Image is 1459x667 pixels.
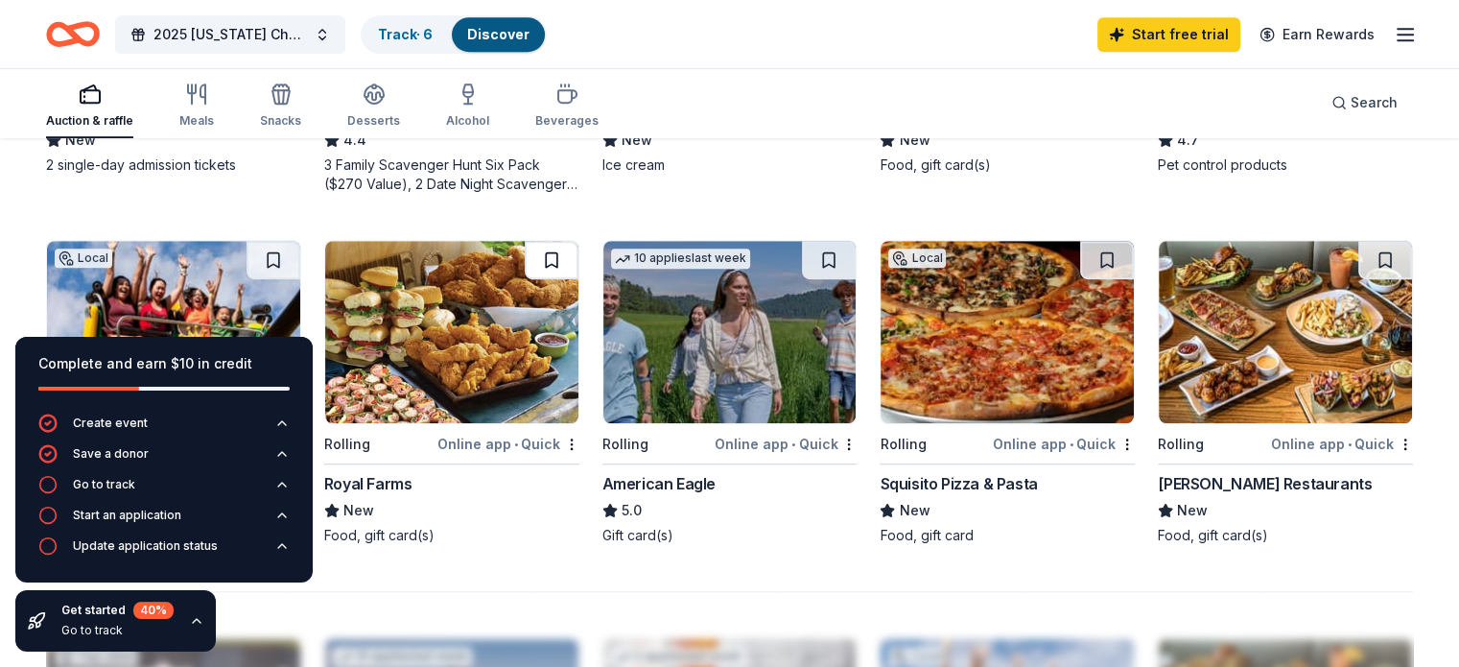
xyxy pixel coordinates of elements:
[38,444,290,475] button: Save a donor
[602,433,648,456] div: Rolling
[153,23,307,46] span: 2025 [US_STATE] Charity Campaign
[260,75,301,138] button: Snacks
[446,75,489,138] button: Alcohol
[61,602,174,619] div: Get started
[324,526,579,545] div: Food, gift card(s)
[791,437,795,452] span: •
[38,414,290,444] button: Create event
[880,433,926,456] div: Rolling
[324,433,370,456] div: Rolling
[535,75,599,138] button: Beverages
[1158,155,1413,175] div: Pet control products
[446,113,489,129] div: Alcohol
[1070,437,1073,452] span: •
[38,506,290,536] button: Start an application
[73,508,181,523] div: Start an application
[343,129,366,152] span: 4.4
[343,499,374,522] span: New
[437,432,579,456] div: Online app Quick
[715,432,857,456] div: Online app Quick
[1158,472,1372,495] div: [PERSON_NAME] Restaurants
[1177,129,1199,152] span: 4.7
[1271,432,1413,456] div: Online app Quick
[602,526,858,545] div: Gift card(s)
[1348,437,1352,452] span: •
[133,602,174,619] div: 40 %
[61,623,174,638] div: Go to track
[179,75,214,138] button: Meals
[55,249,112,268] div: Local
[888,249,946,268] div: Local
[881,241,1134,423] img: Image for Squisito Pizza & Pasta
[73,538,218,554] div: Update application status
[65,129,96,152] span: New
[38,536,290,567] button: Update application status
[46,12,100,57] a: Home
[880,240,1135,545] a: Image for Squisito Pizza & PastaLocalRollingOnline app•QuickSquisito Pizza & PastaNewFood, gift card
[622,499,642,522] span: 5.0
[324,240,579,545] a: Image for Royal FarmsRollingOnline app•QuickRoyal FarmsNewFood, gift card(s)
[1177,499,1208,522] span: New
[1316,83,1413,122] button: Search
[602,240,858,545] a: Image for American Eagle10 applieslast weekRollingOnline app•QuickAmerican Eagle5.0Gift card(s)
[324,472,412,495] div: Royal Farms
[73,416,148,431] div: Create event
[467,26,529,42] a: Discover
[38,475,290,506] button: Go to track
[1097,17,1240,52] a: Start free trial
[1158,526,1413,545] div: Food, gift card(s)
[46,240,301,545] a: Image for Six Flags America (Upper Marlboro)LocalRollingOnline appSix Flags America ([GEOGRAPHIC_...
[535,113,599,129] div: Beverages
[880,526,1135,545] div: Food, gift card
[47,241,300,423] img: Image for Six Flags America (Upper Marlboro)
[347,75,400,138] button: Desserts
[611,249,750,269] div: 10 applies last week
[73,477,135,492] div: Go to track
[899,129,930,152] span: New
[880,472,1037,495] div: Squisito Pizza & Pasta
[880,155,1135,175] div: Food, gift card(s)
[46,113,133,129] div: Auction & raffle
[38,352,290,375] div: Complete and earn $10 in credit
[899,499,930,522] span: New
[73,446,149,462] div: Save a donor
[260,113,301,129] div: Snacks
[324,155,579,194] div: 3 Family Scavenger Hunt Six Pack ($270 Value), 2 Date Night Scavenger Hunt Two Pack ($130 Value)
[514,437,518,452] span: •
[1158,433,1204,456] div: Rolling
[378,26,433,42] a: Track· 6
[1351,91,1398,114] span: Search
[361,15,547,54] button: Track· 6Discover
[993,432,1135,456] div: Online app Quick
[603,241,857,423] img: Image for American Eagle
[347,113,400,129] div: Desserts
[325,241,578,423] img: Image for Royal Farms
[46,75,133,138] button: Auction & raffle
[1159,241,1412,423] img: Image for Thompson Restaurants
[622,129,652,152] span: New
[46,155,301,175] div: 2 single-day admission tickets
[1158,240,1413,545] a: Image for Thompson RestaurantsRollingOnline app•Quick[PERSON_NAME] RestaurantsNewFood, gift card(s)
[1248,17,1386,52] a: Earn Rewards
[115,15,345,54] button: 2025 [US_STATE] Charity Campaign
[179,113,214,129] div: Meals
[602,155,858,175] div: Ice cream
[602,472,716,495] div: American Eagle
